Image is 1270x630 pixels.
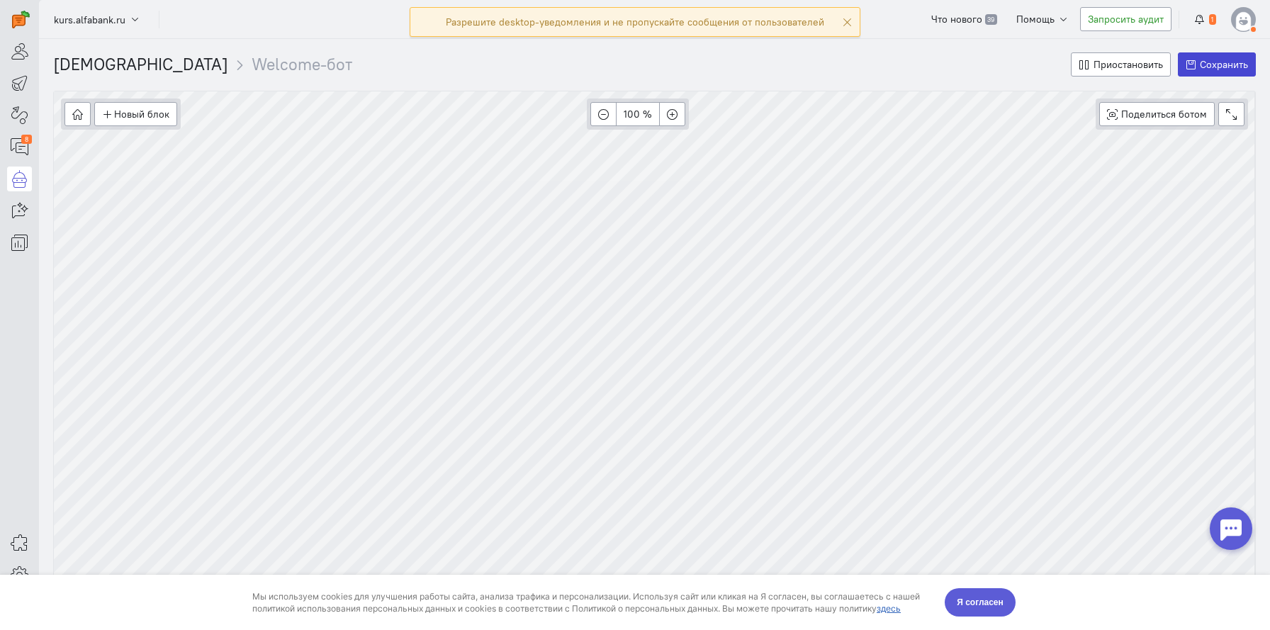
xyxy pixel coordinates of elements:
[1071,52,1171,77] button: Приостановить
[1121,108,1207,120] span: Поделиться ботом
[616,102,660,126] button: 100 %
[21,135,32,144] div: 8
[957,21,1004,35] span: Я согласен
[53,39,352,91] nav: breadcrumb
[7,135,32,159] a: 8
[1178,52,1257,77] button: Сохранить
[931,13,982,26] span: Что нового
[94,102,177,126] button: Новый блок
[54,13,125,27] span: kurs․alfabank․ru
[877,28,901,39] a: здесь
[46,6,148,32] button: kurs․alfabank․ru
[923,7,1005,31] a: Что нового 39
[228,53,352,77] li: Welcome-бот
[53,54,228,74] a: [DEMOGRAPHIC_DATA]
[1099,102,1215,126] button: Поделиться ботом
[1094,58,1163,71] span: Приостановить
[252,16,928,40] div: Мы используем cookies для улучшения работы сайта, анализа трафика и персонализации. Используя сай...
[1186,7,1224,31] button: 1
[1231,7,1256,32] img: default-v4.png
[945,13,1016,42] button: Я согласен
[1088,13,1164,26] span: Запросить аудит
[1209,14,1216,26] span: 1
[1008,7,1077,31] button: Помощь
[1080,7,1171,31] button: Запросить аудит
[446,15,824,29] div: Разрешите desktop-уведомления и не пропускайте сообщения от пользователей
[1200,58,1248,71] span: Сохранить
[12,11,30,28] img: carrot-quest.svg
[1016,13,1055,26] span: Помощь
[985,14,997,26] span: 39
